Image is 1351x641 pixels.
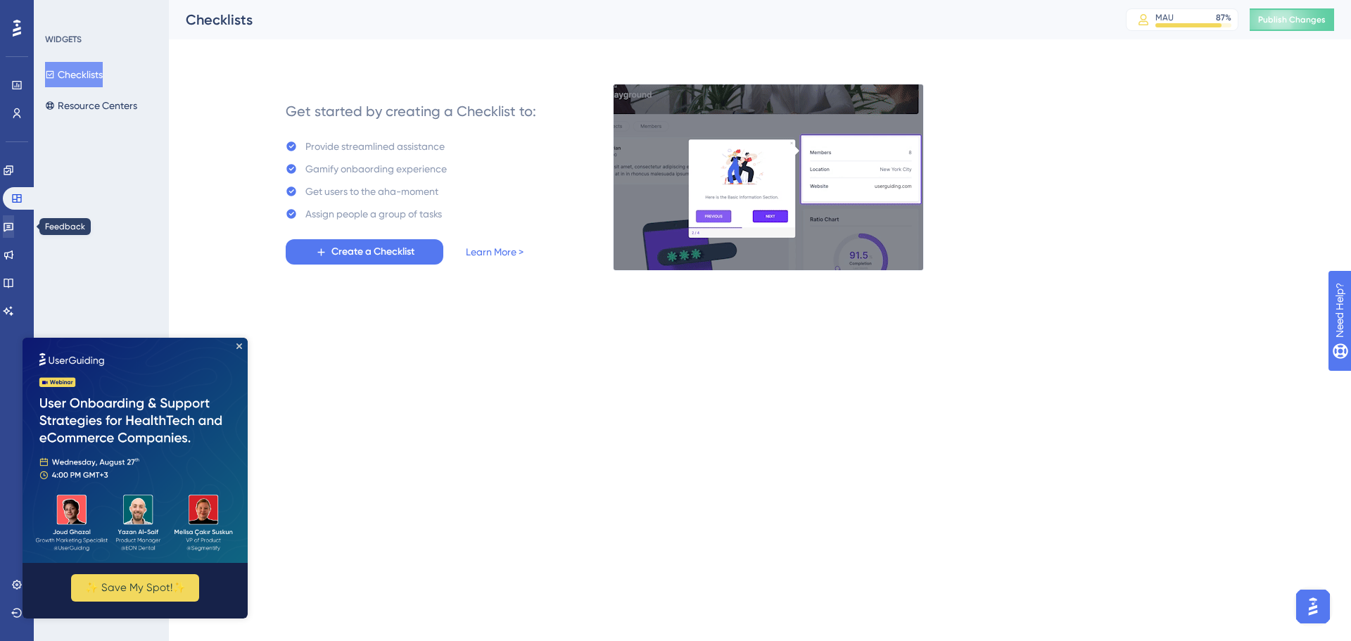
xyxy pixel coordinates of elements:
div: MAU [1155,12,1174,23]
button: Resource Centers [45,93,137,118]
button: Create a Checklist [286,239,443,265]
button: ✨ Save My Spot!✨ [49,236,177,264]
button: Publish Changes [1250,8,1334,31]
div: WIDGETS [45,34,82,45]
span: Create a Checklist [331,243,414,260]
a: Learn More > [466,243,524,260]
span: Publish Changes [1258,14,1326,25]
button: Checklists [45,62,103,87]
div: Close Preview [214,6,220,11]
div: Provide streamlined assistance [305,138,445,155]
div: 87 % [1216,12,1231,23]
img: e28e67207451d1beac2d0b01ddd05b56.gif [613,84,924,271]
div: Gamify onbaording experience [305,160,447,177]
div: Get started by creating a Checklist to: [286,101,536,121]
div: Assign people a group of tasks [305,205,442,222]
iframe: UserGuiding AI Assistant Launcher [1292,585,1334,628]
div: Get users to the aha-moment [305,183,438,200]
span: Need Help? [33,4,88,20]
div: Checklists [186,10,1091,30]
